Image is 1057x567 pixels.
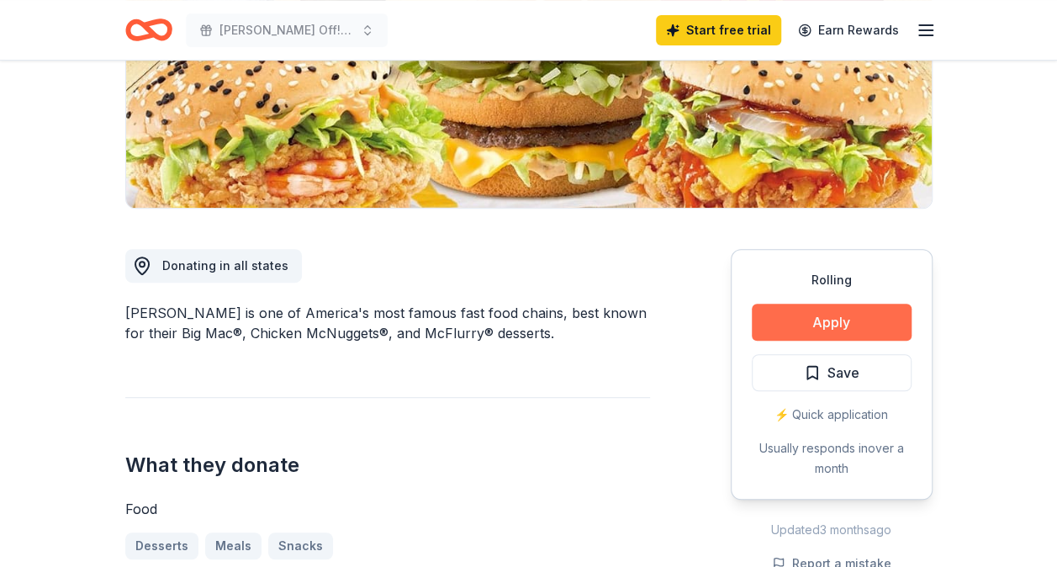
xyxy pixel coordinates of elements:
[205,533,262,559] a: Meals
[827,362,859,384] span: Save
[125,452,650,479] h2: What they donate
[125,533,198,559] a: Desserts
[125,303,650,343] div: [PERSON_NAME] is one of America's most famous fast food chains, best known for their Big Mac®, Ch...
[268,533,333,559] a: Snacks
[219,20,354,40] span: [PERSON_NAME] Off! Golf Outing to Fight [MEDICAL_DATA]
[186,13,388,47] button: [PERSON_NAME] Off! Golf Outing to Fight [MEDICAL_DATA]
[752,438,912,479] div: Usually responds in over a month
[162,258,288,273] span: Donating in all states
[788,15,909,45] a: Earn Rewards
[752,405,912,425] div: ⚡️ Quick application
[125,10,172,50] a: Home
[125,499,650,519] div: Food
[752,270,912,290] div: Rolling
[752,304,912,341] button: Apply
[656,15,781,45] a: Start free trial
[731,520,933,540] div: Updated 3 months ago
[752,354,912,391] button: Save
